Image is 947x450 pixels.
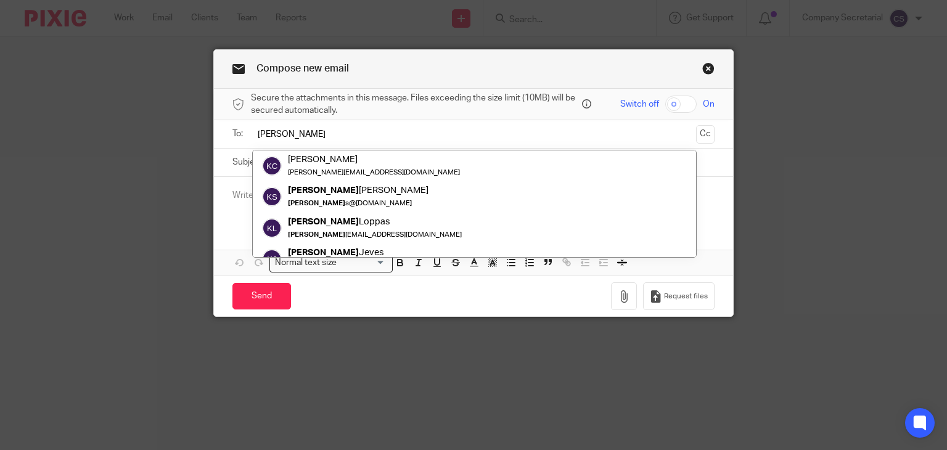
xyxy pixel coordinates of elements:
[262,249,282,269] img: svg%3E
[262,156,282,176] img: svg%3E
[696,125,715,144] button: Cc
[232,283,291,309] input: Send
[341,256,385,269] input: Search for option
[288,231,462,238] small: [EMAIL_ADDRESS][DOMAIN_NAME]
[664,292,708,301] span: Request files
[643,282,715,310] button: Request files
[288,231,345,238] em: [PERSON_NAME]
[288,185,428,197] div: [PERSON_NAME]
[288,153,460,166] div: [PERSON_NAME]
[288,200,345,207] em: [PERSON_NAME]
[262,187,282,207] img: svg%3E
[269,253,393,272] div: Search for option
[288,217,359,226] em: [PERSON_NAME]
[288,169,460,176] small: [PERSON_NAME][EMAIL_ADDRESS][DOMAIN_NAME]
[288,216,462,228] div: Loppas
[288,186,359,195] em: [PERSON_NAME]
[251,92,579,117] span: Secure the attachments in this message. Files exceeding the size limit (10MB) will be secured aut...
[232,128,246,140] label: To:
[703,98,715,110] span: On
[702,62,715,79] a: Close this dialog window
[620,98,659,110] span: Switch off
[288,200,412,207] small: s@[DOMAIN_NAME]
[273,256,340,269] span: Normal text size
[288,247,404,259] div: Jeves
[256,63,349,73] span: Compose new email
[288,248,359,257] em: [PERSON_NAME]
[232,156,264,168] label: Subject:
[262,218,282,238] img: svg%3E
